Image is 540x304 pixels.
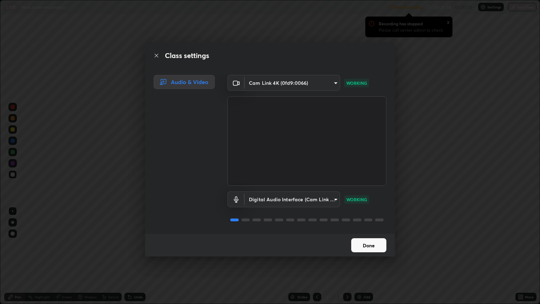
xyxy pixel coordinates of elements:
h2: Class settings [165,50,209,61]
p: WORKING [346,196,367,203]
button: Done [351,238,386,252]
div: Cam Link 4K (0fd9:0066) [245,191,340,207]
div: Cam Link 4K (0fd9:0066) [245,75,340,91]
div: Audio & Video [154,75,215,89]
p: WORKING [346,80,367,86]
